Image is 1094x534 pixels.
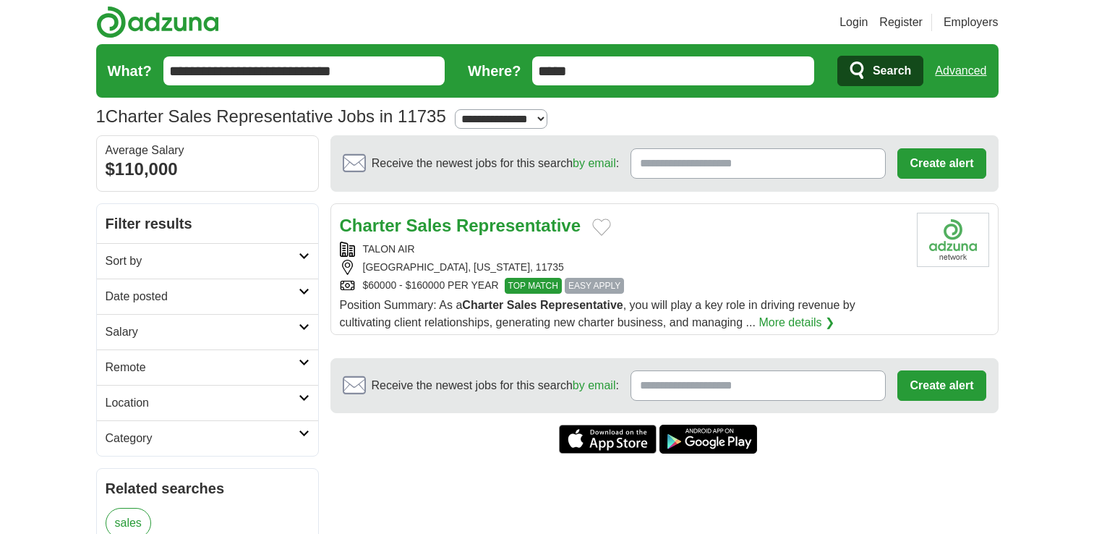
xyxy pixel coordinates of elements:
[897,370,986,401] button: Create alert
[97,314,318,349] a: Salary
[106,156,309,182] div: $110,000
[96,103,106,130] span: 1
[897,148,986,179] button: Create alert
[106,359,299,376] h2: Remote
[935,56,986,85] a: Advanced
[97,243,318,279] a: Sort by
[559,425,657,454] a: Get the iPhone app
[507,299,537,311] strong: Sales
[106,288,299,305] h2: Date posted
[468,60,521,82] label: Where?
[917,213,989,267] img: Company logo
[573,379,616,391] a: by email
[837,56,923,86] button: Search
[106,323,299,341] h2: Salary
[340,216,581,235] a: Charter Sales Representative
[97,349,318,385] a: Remote
[96,6,219,38] img: Adzuna logo
[573,157,616,169] a: by email
[839,14,868,31] a: Login
[462,299,503,311] strong: Charter
[659,425,757,454] a: Get the Android app
[340,242,905,257] div: TALON AIR
[340,216,401,235] strong: Charter
[97,420,318,456] a: Category
[340,278,905,294] div: $60000 - $160000 PER YEAR
[565,278,624,294] span: EASY APPLY
[758,314,834,331] a: More details ❯
[540,299,623,311] strong: Representative
[456,216,581,235] strong: Representative
[106,394,299,412] h2: Location
[505,278,562,294] span: TOP MATCH
[108,60,152,82] label: What?
[406,216,452,235] strong: Sales
[106,253,299,270] h2: Sort by
[879,14,923,31] a: Register
[106,430,299,447] h2: Category
[106,145,309,156] div: Average Salary
[340,299,855,329] span: Position Summary: As a , you will play a key role in driving revenue by cultivating client relati...
[873,56,911,85] span: Search
[944,14,999,31] a: Employers
[97,279,318,314] a: Date posted
[592,219,611,236] button: Add to favorite jobs
[96,106,446,126] h1: Charter Sales Representative Jobs in 11735
[372,377,619,394] span: Receive the newest jobs for this search :
[340,260,905,275] div: [GEOGRAPHIC_DATA], [US_STATE], 11735
[97,204,318,243] h2: Filter results
[97,385,318,420] a: Location
[372,155,619,172] span: Receive the newest jobs for this search :
[106,478,309,499] h2: Related searches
